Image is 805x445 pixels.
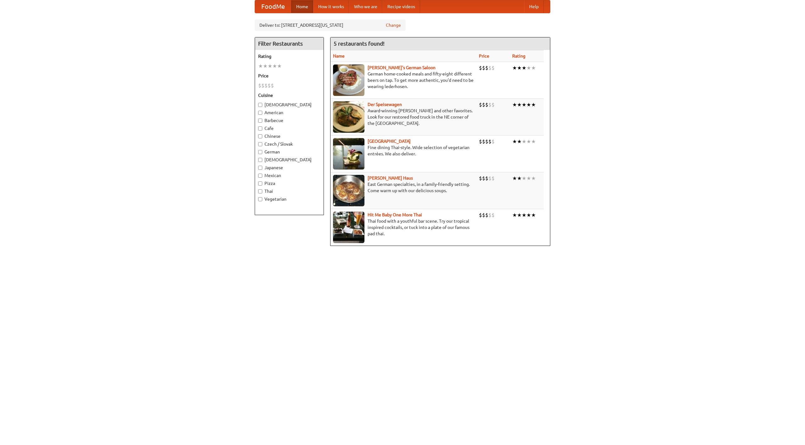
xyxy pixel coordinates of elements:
li: $ [488,101,491,108]
li: $ [488,175,491,182]
a: Who we are [349,0,382,13]
li: ★ [522,175,526,182]
li: $ [485,64,488,71]
a: FoodMe [255,0,291,13]
input: Vegetarian [258,197,262,201]
a: Name [333,53,345,58]
li: ★ [531,101,536,108]
li: $ [482,101,485,108]
li: $ [491,101,495,108]
li: $ [491,138,495,145]
a: Home [291,0,313,13]
label: Cafe [258,125,320,131]
li: $ [261,82,264,89]
input: American [258,111,262,115]
h5: Cuisine [258,92,320,98]
input: Barbecue [258,119,262,123]
li: $ [488,138,491,145]
img: speisewagen.jpg [333,101,364,133]
li: $ [479,212,482,219]
input: Cafe [258,126,262,131]
li: ★ [522,64,526,71]
h4: Filter Restaurants [255,37,324,50]
li: ★ [277,63,282,70]
b: [PERSON_NAME]'s German Saloon [368,65,436,70]
li: ★ [526,64,531,71]
input: Mexican [258,174,262,178]
li: $ [491,212,495,219]
div: Deliver to: [STREET_ADDRESS][US_STATE] [255,19,406,31]
label: Japanese [258,164,320,171]
li: $ [264,82,268,89]
li: $ [482,64,485,71]
li: $ [488,64,491,71]
label: [DEMOGRAPHIC_DATA] [258,157,320,163]
p: Fine dining Thai-style. Wide selection of vegetarian entrées. We also deliver. [333,144,474,157]
a: Der Speisewagen [368,102,402,107]
li: $ [479,101,482,108]
p: German home-cooked meals and fifty-eight different beers on tap. To get more authentic, you'd nee... [333,71,474,90]
li: ★ [526,212,531,219]
li: $ [485,101,488,108]
a: [PERSON_NAME] Haus [368,175,413,181]
label: [DEMOGRAPHIC_DATA] [258,102,320,108]
li: ★ [512,138,517,145]
input: German [258,150,262,154]
img: satay.jpg [333,138,364,170]
input: Japanese [258,166,262,170]
li: ★ [517,212,522,219]
li: $ [479,64,482,71]
label: Czech / Slovak [258,141,320,147]
li: ★ [512,212,517,219]
input: Chinese [258,134,262,138]
label: Barbecue [258,117,320,124]
a: Price [479,53,489,58]
li: ★ [522,212,526,219]
label: American [258,109,320,116]
a: How it works [313,0,349,13]
li: $ [482,138,485,145]
li: ★ [268,63,272,70]
a: Rating [512,53,525,58]
input: [DEMOGRAPHIC_DATA] [258,103,262,107]
label: Pizza [258,180,320,186]
a: Help [524,0,544,13]
img: babythai.jpg [333,212,364,243]
li: $ [485,175,488,182]
li: ★ [517,138,522,145]
li: ★ [531,64,536,71]
li: ★ [517,64,522,71]
li: ★ [272,63,277,70]
li: ★ [512,64,517,71]
p: Thai food with a youthful bar scene. Try our tropical inspired cocktails, or tuck into a plate of... [333,218,474,237]
li: $ [485,212,488,219]
li: $ [482,175,485,182]
img: kohlhaus.jpg [333,175,364,206]
li: ★ [531,138,536,145]
li: ★ [531,175,536,182]
li: ★ [526,175,531,182]
li: ★ [526,138,531,145]
li: $ [485,138,488,145]
label: Thai [258,188,320,194]
a: [GEOGRAPHIC_DATA] [368,139,411,144]
p: Award-winning [PERSON_NAME] and other favorites. Look for our restored food truck in the NE corne... [333,108,474,126]
input: Thai [258,189,262,193]
img: esthers.jpg [333,64,364,96]
a: Hit Me Baby One More Thai [368,212,422,217]
label: German [258,149,320,155]
li: $ [271,82,274,89]
a: Recipe videos [382,0,420,13]
ng-pluralize: 5 restaurants found! [334,41,385,47]
input: [DEMOGRAPHIC_DATA] [258,158,262,162]
li: $ [268,82,271,89]
h5: Price [258,73,320,79]
li: $ [482,212,485,219]
li: ★ [517,175,522,182]
label: Vegetarian [258,196,320,202]
li: ★ [531,212,536,219]
input: Czech / Slovak [258,142,262,146]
